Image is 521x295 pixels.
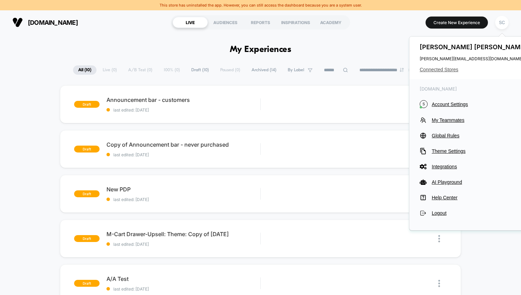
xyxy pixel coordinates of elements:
[12,17,23,28] img: Visually logo
[400,68,404,72] img: end
[3,135,14,146] button: Play, NEW DEMO 2025-VEED.mp4
[184,137,203,144] div: Duration
[74,190,100,197] span: draft
[288,67,304,73] span: By Label
[230,45,292,55] h1: My Experiences
[313,17,348,28] div: ACADEMY
[493,15,511,30] button: SC
[173,17,208,28] div: LIVE
[420,100,428,108] i: S
[106,286,260,292] span: last edited: [DATE]
[106,141,260,148] span: Copy of Announcement bar - never purchased
[246,65,282,75] span: Archived ( 14 )
[495,16,509,29] div: SC
[125,66,141,83] button: Play, NEW DEMO 2025-VEED.mp4
[438,235,440,242] img: close
[426,17,488,29] button: Create New Experience
[438,280,440,287] img: close
[74,101,100,108] span: draft
[74,146,100,152] span: draft
[186,65,214,75] span: Draft ( 10 )
[106,152,260,157] span: last edited: [DATE]
[106,242,260,247] span: last edited: [DATE]
[106,186,260,193] span: New PDP
[28,19,78,26] span: [DOMAIN_NAME]
[216,137,237,144] input: Volume
[208,17,243,28] div: AUDIENCES
[106,231,260,238] span: M-Cart Drawer-Upsell: Theme: Copy of [DATE]
[106,107,260,113] span: last edited: [DATE]
[5,126,262,132] input: Seek
[73,65,96,75] span: All ( 10 )
[278,17,313,28] div: INSPIRATIONS
[106,197,260,202] span: last edited: [DATE]
[106,96,260,103] span: Announcement bar - customers
[243,17,278,28] div: REPORTS
[74,280,100,287] span: draft
[167,137,183,144] div: Current time
[106,275,260,282] span: A/A Test
[10,17,80,28] button: [DOMAIN_NAME]
[74,235,100,242] span: draft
